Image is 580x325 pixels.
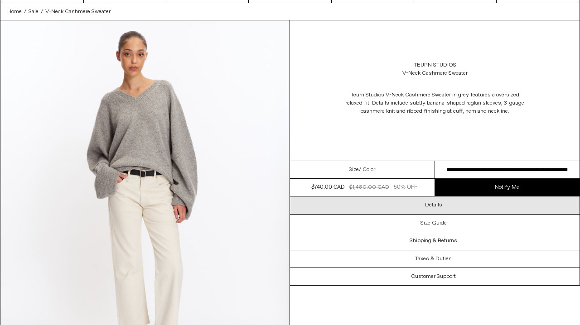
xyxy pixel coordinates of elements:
[415,256,452,262] h3: Taxes & Duties
[425,202,442,208] h3: Details
[41,8,43,16] span: /
[45,8,111,16] a: V-Neck Cashmere Sweater
[349,166,359,174] span: Size
[394,183,417,191] div: 50% OFF
[29,8,39,15] span: Sale
[435,179,580,196] a: Notify Me
[411,273,456,280] h3: Customer Support
[414,61,456,69] a: Teurn Studios
[7,8,22,16] a: Home
[420,220,447,226] h3: Size Guide
[7,8,22,15] span: Home
[29,8,39,16] a: Sale
[349,183,389,191] div: $1,480.00 CAD
[311,183,344,191] div: $740.00 CAD
[402,69,468,77] div: V-Neck Cashmere Sweater
[344,86,526,120] p: Teurn Studios V-Neck Cashmere Sweater in grey features a oversized relaxed fit. Details include s...
[45,8,111,15] span: V-Neck Cashmere Sweater
[359,166,375,174] span: / Color
[410,238,457,244] h3: Shipping & Returns
[24,8,26,16] span: /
